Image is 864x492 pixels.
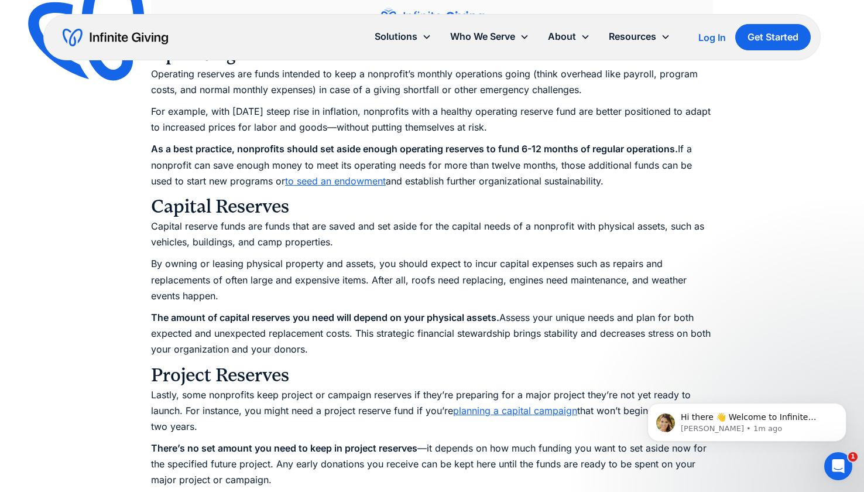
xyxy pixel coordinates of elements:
[824,452,852,480] iframe: Intercom live chat
[151,66,713,98] p: Operating reserves are funds intended to keep a nonprofit’s monthly operations going (think overh...
[365,24,441,49] div: Solutions
[698,33,726,42] div: Log In
[599,24,680,49] div: Resources
[848,452,858,462] span: 1
[450,29,515,45] div: Who We Serve
[63,28,168,47] a: home
[151,143,678,155] strong: As a best practice, nonprofits should set aside enough operating reserves to fund 6-12 months of ...
[151,387,713,435] p: Lastly, some nonprofits keep project or campaign reserves if they’re preparing for a major projec...
[151,364,713,387] h3: Project Reserves
[539,24,599,49] div: About
[698,30,726,45] a: Log In
[151,218,713,250] p: Capital reserve funds are funds that are saved and set aside for the capital needs of a nonprofit...
[151,195,713,218] h3: Capital Reserves
[151,312,499,323] strong: The amount of capital reserves you need will depend on your physical assets.
[151,310,713,358] p: Assess your unique needs and plan for both expected and unexpected replacement costs. This strate...
[151,442,417,454] strong: There’s no set amount you need to keep in project reserves
[453,405,577,416] a: planning a capital campaign
[735,24,811,50] a: Get Started
[375,29,417,45] div: Solutions
[151,440,713,488] p: —it depends on how much funding you want to set aside now for the specified future project. Any e...
[548,29,576,45] div: About
[151,141,713,189] p: If a nonprofit can save enough money to meet its operating needs for more than twelve months, tho...
[151,256,713,304] p: By owning or leasing physical property and assets, you should expect to incur capital expenses su...
[609,29,656,45] div: Resources
[151,104,713,135] p: For example, with [DATE] steep rise in inflation, nonprofits with a healthy operating reserve fun...
[441,24,539,49] div: Who We Serve
[630,378,864,460] iframe: Intercom notifications message
[285,175,386,187] a: to seed an endowment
